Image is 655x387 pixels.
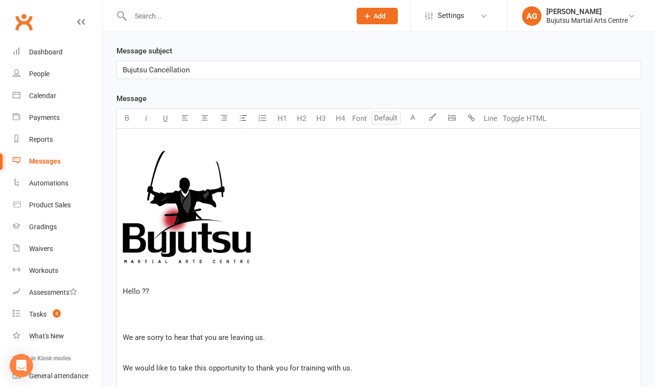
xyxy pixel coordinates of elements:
div: Reports [29,135,53,143]
a: Waivers [13,238,102,260]
div: Gradings [29,223,57,231]
span: We would like to take this opportunity to thank you for training with us. [123,364,352,372]
button: Line [481,109,500,128]
div: Dashboard [29,48,63,56]
button: H3 [311,109,330,128]
div: Open Intercom Messenger [10,354,33,377]
input: Search... [128,9,344,23]
a: General attendance kiosk mode [13,365,102,387]
a: Product Sales [13,194,102,216]
div: Messages [29,157,61,165]
div: Payments [29,114,60,121]
div: Product Sales [29,201,71,209]
a: What's New [13,325,102,347]
span: Bujutsu Cancellation [123,66,190,74]
a: Calendar [13,85,102,107]
a: Payments [13,107,102,129]
span: Add [374,12,386,20]
button: Toggle HTML [500,109,549,128]
img: 2035d717-7c62-463b-a115-6a901fd5f771.jpg [123,151,251,263]
div: Automations [29,179,68,187]
div: AG [522,6,541,26]
span: U [163,114,168,123]
label: Message subject [116,45,172,57]
button: A [403,109,423,128]
button: U [156,109,175,128]
button: H2 [292,109,311,128]
a: Dashboard [13,41,102,63]
div: Waivers [29,245,53,252]
span: We are sorry to hear that you are leaving us. [123,333,265,342]
a: Gradings [13,216,102,238]
div: Bujutsu Martial Arts Centre [546,16,628,25]
input: Default [372,112,401,124]
a: Messages [13,151,102,172]
a: People [13,63,102,85]
span: Hello ?? [123,287,149,296]
a: Reports [13,129,102,151]
span: Settings [438,5,464,27]
div: Calendar [29,92,56,100]
span: 3 [53,309,61,318]
button: H4 [330,109,350,128]
button: H1 [272,109,292,128]
div: [PERSON_NAME] [546,7,628,16]
div: Workouts [29,267,58,274]
button: Add [357,8,398,24]
div: Tasks [29,310,47,318]
label: Message [116,93,147,104]
a: Assessments [13,282,102,303]
a: Clubworx [12,10,36,34]
div: What's New [29,332,64,340]
button: Font [350,109,369,128]
div: General attendance [29,372,88,380]
div: People [29,70,49,78]
a: Automations [13,172,102,194]
a: Tasks 3 [13,303,102,325]
a: Workouts [13,260,102,282]
div: Assessments [29,288,77,296]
